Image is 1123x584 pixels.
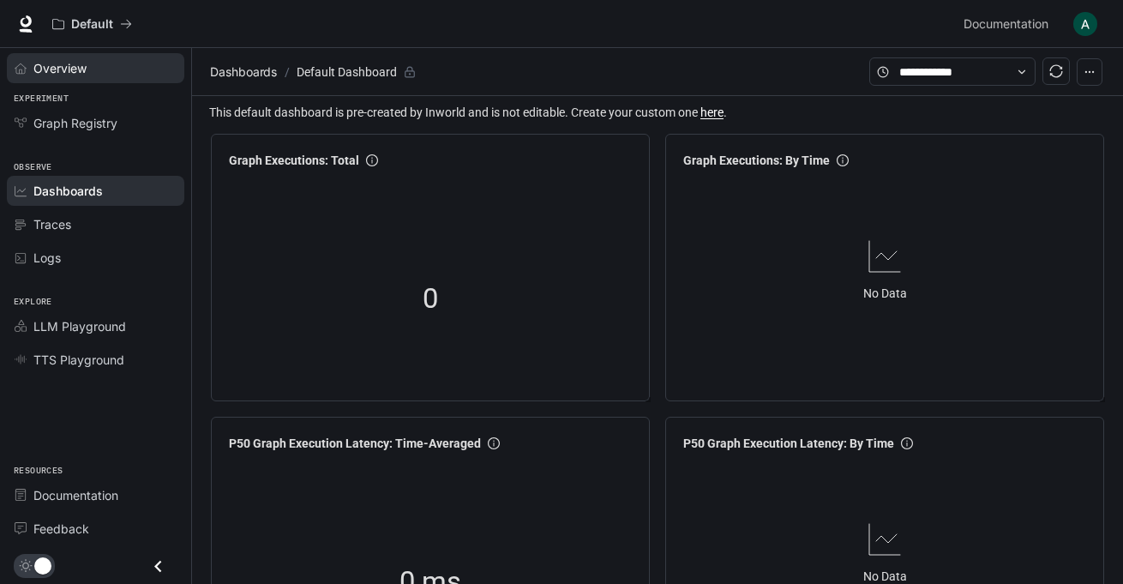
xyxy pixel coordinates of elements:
span: info-circle [901,437,913,449]
span: Graph Registry [33,114,117,132]
span: info-circle [488,437,500,449]
a: Overview [7,53,184,83]
span: Documentation [33,486,118,504]
span: LLM Playground [33,317,126,335]
a: TTS Playground [7,345,184,375]
a: Graph Registry [7,108,184,138]
span: info-circle [837,154,849,166]
span: Overview [33,59,87,77]
span: TTS Playground [33,351,124,369]
span: Dark mode toggle [34,556,51,575]
span: Graph Executions: Total [229,151,359,170]
span: 0 [423,277,438,321]
p: Default [71,17,113,32]
span: Logs [33,249,61,267]
span: sync [1049,64,1063,78]
article: Default Dashboard [293,56,400,88]
a: Dashboards [7,176,184,206]
span: Documentation [964,14,1048,35]
article: No Data [863,284,907,303]
span: P50 Graph Execution Latency: By Time [683,434,894,453]
span: Dashboards [33,182,103,200]
span: / [285,63,290,81]
span: Traces [33,215,71,233]
span: info-circle [366,154,378,166]
img: User avatar [1073,12,1097,36]
a: Documentation [957,7,1061,41]
a: Logs [7,243,184,273]
button: Dashboards [206,62,281,82]
button: All workspaces [45,7,140,41]
span: Graph Executions: By Time [683,151,830,170]
span: This default dashboard is pre-created by Inworld and is not editable. Create your custom one . [209,103,1109,122]
a: LLM Playground [7,311,184,341]
a: Traces [7,209,184,239]
button: User avatar [1068,7,1102,41]
a: Documentation [7,480,184,510]
span: P50 Graph Execution Latency: Time-Averaged [229,434,481,453]
span: Dashboards [210,62,277,82]
a: here [700,105,724,119]
button: Close drawer [139,549,177,584]
span: Feedback [33,520,89,538]
a: Feedback [7,514,184,544]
